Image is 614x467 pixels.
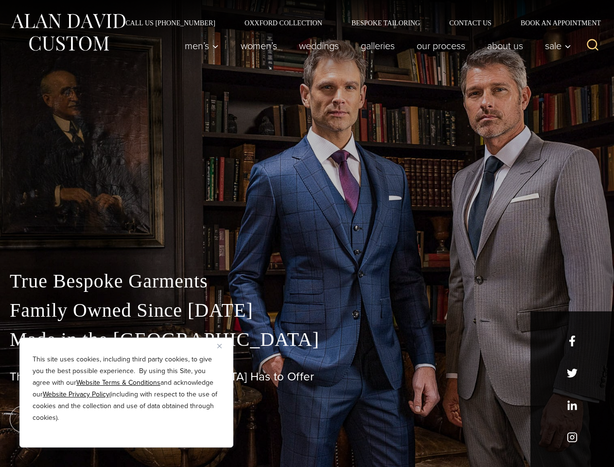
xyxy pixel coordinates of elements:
button: Close [217,340,229,352]
a: Bespoke Tailoring [337,19,435,26]
p: True Bespoke Garments Family Owned Since [DATE] Made in the [GEOGRAPHIC_DATA] [10,267,604,354]
img: Close [217,344,222,348]
img: Alan David Custom [10,11,126,54]
nav: Primary Navigation [174,36,577,55]
a: Contact Us [435,19,506,26]
a: Book an Appointment [506,19,604,26]
a: book an appointment [10,406,146,433]
a: Our Process [406,36,476,55]
a: weddings [288,36,350,55]
a: Website Privacy Policy [43,389,109,399]
a: Website Terms & Conditions [76,377,160,388]
a: Oxxford Collection [230,19,337,26]
a: About Us [476,36,534,55]
a: Women’s [230,36,288,55]
p: This site uses cookies, including third party cookies, to give you the best possible experience. ... [33,354,220,424]
nav: Secondary Navigation [111,19,604,26]
a: Call Us [PHONE_NUMBER] [111,19,230,26]
a: Galleries [350,36,406,55]
button: View Search Form [581,34,604,57]
span: Men’s [185,41,219,51]
span: Sale [545,41,571,51]
h1: The Best Custom Suits [GEOGRAPHIC_DATA] Has to Offer [10,370,604,384]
